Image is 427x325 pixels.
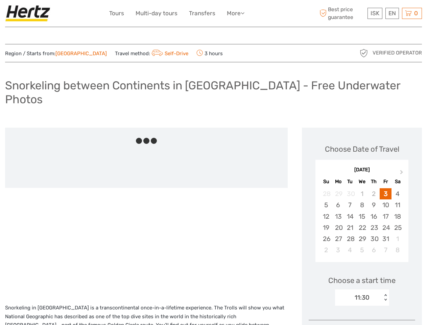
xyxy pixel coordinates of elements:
div: month 2025-10 [317,188,406,256]
div: Choose Monday, October 6th, 2025 [332,199,344,211]
span: Best price guarantee [318,6,366,21]
span: Travel method: [115,48,188,58]
div: Mo [332,177,344,186]
div: Not available Tuesday, September 30th, 2025 [344,188,356,199]
div: Su [320,177,332,186]
div: Choose Wednesday, November 5th, 2025 [356,244,368,256]
div: Choose Monday, October 27th, 2025 [332,233,344,244]
div: EN [385,8,399,19]
h1: Snorkeling between Continents in [GEOGRAPHIC_DATA] - Free Underwater Photos [5,79,422,106]
div: Choose Thursday, October 9th, 2025 [368,199,380,211]
div: Choose Thursday, October 23rd, 2025 [368,222,380,233]
div: Choose Friday, November 7th, 2025 [380,244,392,256]
div: Not available Monday, September 29th, 2025 [332,188,344,199]
div: Choose Friday, October 3rd, 2025 [380,188,392,199]
a: Self-Drive [150,50,188,57]
button: Next Month [397,168,408,179]
div: Choose Thursday, October 30th, 2025 [368,233,380,244]
a: More [227,8,244,18]
div: Choose Wednesday, October 29th, 2025 [356,233,368,244]
div: Choose Tuesday, November 4th, 2025 [344,244,356,256]
div: Choose Friday, October 31st, 2025 [380,233,392,244]
div: Choose Wednesday, October 15th, 2025 [356,211,368,222]
div: Choose Friday, October 24th, 2025 [380,222,392,233]
img: Hertz [5,5,53,22]
div: Choose Tuesday, October 7th, 2025 [344,199,356,211]
div: Not available Sunday, September 28th, 2025 [320,188,332,199]
div: Choose Thursday, October 16th, 2025 [368,211,380,222]
span: ISK [371,10,379,17]
div: Choose Saturday, October 25th, 2025 [392,222,403,233]
div: Choose Saturday, October 4th, 2025 [392,188,403,199]
div: Choose Monday, October 20th, 2025 [332,222,344,233]
div: Choose Tuesday, October 21st, 2025 [344,222,356,233]
div: Choose Sunday, October 19th, 2025 [320,222,332,233]
span: Verified Operator [373,49,422,57]
div: Choose Tuesday, October 28th, 2025 [344,233,356,244]
a: Transfers [189,8,215,18]
div: Fr [380,177,392,186]
span: 3 hours [196,48,223,58]
div: We [356,177,368,186]
div: Choose Wednesday, October 22nd, 2025 [356,222,368,233]
div: Choose Friday, October 17th, 2025 [380,211,392,222]
div: Choose Sunday, October 26th, 2025 [320,233,332,244]
span: Choose a start time [328,275,396,286]
div: Not available Wednesday, October 1st, 2025 [356,188,368,199]
div: [DATE] [315,167,408,174]
a: Multi-day tours [136,8,177,18]
div: Choose Monday, October 13th, 2025 [332,211,344,222]
div: 11:30 [355,293,370,302]
a: [GEOGRAPHIC_DATA] [55,50,107,57]
span: 0 [413,10,419,17]
div: Choose Date of Travel [325,144,399,154]
div: Choose Saturday, October 11th, 2025 [392,199,403,211]
div: Sa [392,177,403,186]
div: Choose Saturday, November 8th, 2025 [392,244,403,256]
div: Choose Wednesday, October 8th, 2025 [356,199,368,211]
div: Tu [344,177,356,186]
img: verified_operator_grey_128.png [358,48,369,59]
div: Choose Tuesday, October 14th, 2025 [344,211,356,222]
div: Th [368,177,380,186]
div: < > [382,294,388,301]
div: Choose Sunday, November 2nd, 2025 [320,244,332,256]
div: Not available Thursday, October 2nd, 2025 [368,188,380,199]
div: Choose Friday, October 10th, 2025 [380,199,392,211]
a: Tours [109,8,124,18]
div: Choose Sunday, October 12th, 2025 [320,211,332,222]
div: Choose Monday, November 3rd, 2025 [332,244,344,256]
div: Choose Thursday, November 6th, 2025 [368,244,380,256]
div: Choose Sunday, October 5th, 2025 [320,199,332,211]
span: Region / Starts from: [5,50,107,57]
div: Choose Saturday, November 1st, 2025 [392,233,403,244]
div: Choose Saturday, October 18th, 2025 [392,211,403,222]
